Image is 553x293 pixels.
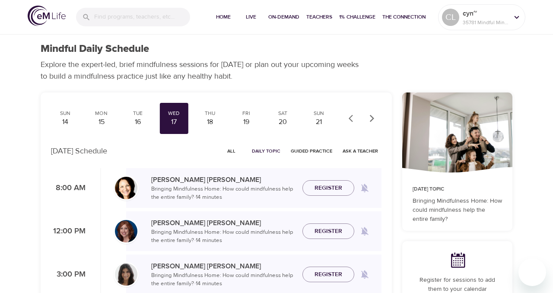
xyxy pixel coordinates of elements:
[41,43,149,55] h1: Mindful Daily Schedule
[315,183,342,194] span: Register
[241,13,261,22] span: Live
[51,145,107,157] p: [DATE] Schedule
[127,110,149,117] div: Tue
[235,110,257,117] div: Fri
[302,223,354,239] button: Register
[306,13,332,22] span: Teachers
[51,182,86,194] p: 8:00 AM
[291,147,332,155] span: Guided Practice
[354,264,375,285] span: Remind me when a class goes live every Wednesday at 3:00 PM
[151,218,296,228] p: [PERSON_NAME] [PERSON_NAME]
[235,117,257,127] div: 19
[413,197,502,224] p: Bringing Mindfulness Home: How could mindfulness help the entire family?
[442,9,459,26] div: CL
[413,185,502,193] p: [DATE] Topic
[115,177,137,199] img: Laurie_Weisman-min.jpg
[217,144,245,158] button: All
[463,19,509,26] p: 35781 Mindful Minutes
[200,117,221,127] div: 18
[54,110,76,117] div: Sun
[315,269,342,280] span: Register
[151,228,296,245] p: Bringing Mindfulness Home: How could mindfulness help the entire family? · 14 minutes
[302,180,354,196] button: Register
[213,13,234,22] span: Home
[268,13,299,22] span: On-Demand
[221,147,242,155] span: All
[339,13,375,22] span: 1% Challenge
[151,175,296,185] p: [PERSON_NAME] [PERSON_NAME]
[163,117,185,127] div: 17
[51,269,86,280] p: 3:00 PM
[200,110,221,117] div: Thu
[315,226,342,237] span: Register
[272,110,293,117] div: Sat
[272,117,293,127] div: 20
[151,271,296,288] p: Bringing Mindfulness Home: How could mindfulness help the entire family? · 14 minutes
[339,144,381,158] button: Ask a Teacher
[91,117,112,127] div: 15
[248,144,284,158] button: Daily Topic
[343,147,378,155] span: Ask a Teacher
[382,13,426,22] span: The Connection
[287,144,336,158] button: Guided Practice
[28,6,66,26] img: logo
[252,147,280,155] span: Daily Topic
[354,178,375,198] span: Remind me when a class goes live every Wednesday at 8:00 AM
[41,59,365,82] p: Explore the expert-led, brief mindfulness sessions for [DATE] or plan out your upcoming weeks to ...
[94,8,190,26] input: Find programs, teachers, etc...
[51,226,86,237] p: 12:00 PM
[354,221,375,242] span: Remind me when a class goes live every Wednesday at 12:00 PM
[151,185,296,202] p: Bringing Mindfulness Home: How could mindfulness help the entire family? · 14 minutes
[463,8,509,19] p: cyn~
[115,263,137,286] img: Lara_Sragow-min.jpg
[91,110,112,117] div: Mon
[302,267,354,283] button: Register
[518,258,546,286] iframe: Button to launch messaging window
[127,117,149,127] div: 16
[151,261,296,271] p: [PERSON_NAME] [PERSON_NAME]
[308,110,330,117] div: Sun
[54,117,76,127] div: 14
[308,117,330,127] div: 21
[115,220,137,242] img: Elaine_Smookler-min.jpg
[163,110,185,117] div: Wed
